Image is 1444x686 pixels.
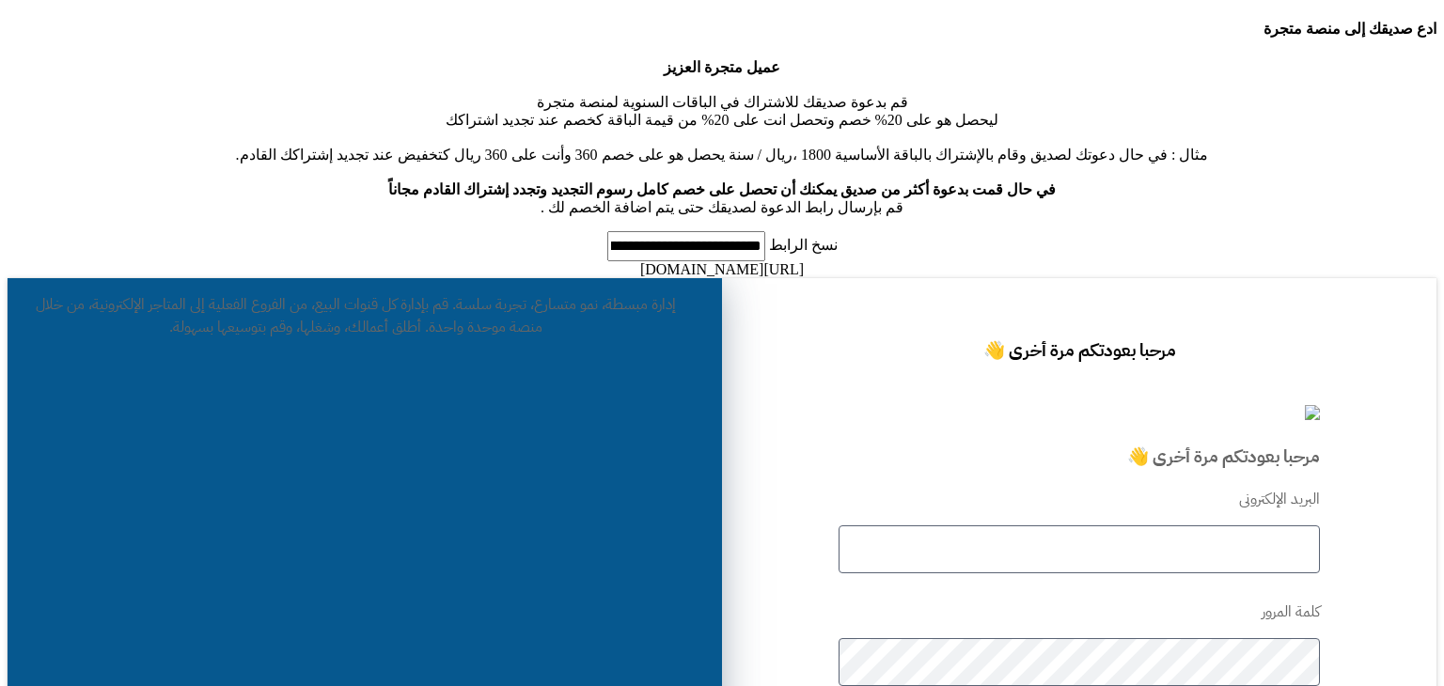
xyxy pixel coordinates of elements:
[839,444,1320,470] h3: مرحبا بعودتكم مرة أخرى 👋
[452,293,676,316] span: إدارة مبسطة، نمو متسارع، تجربة سلسة.
[8,261,1436,278] div: [URL][DOMAIN_NAME]
[839,488,1320,510] p: البريد الإلكترونى
[8,20,1436,38] h4: ادع صديقك إلى منصة متجرة
[765,237,838,253] label: نسخ الرابط
[388,181,1056,197] b: في حال قمت بدعوة أكثر من صديق يمكنك أن تحصل على خصم كامل رسوم التجديد وتجدد إشتراك القادم مجاناً
[983,337,1176,364] span: مرحبا بعودتكم مرة أخرى 👋
[839,600,1320,623] p: كلمة المرور
[8,58,1436,216] p: قم بدعوة صديقك للاشتراك في الباقات السنوية لمنصة متجرة ليحصل هو على 20% خصم وتحصل انت على 20% من ...
[664,59,780,75] b: عميل متجرة العزيز
[1305,405,1320,420] img: logo-2.png
[36,293,542,338] span: قم بإدارة كل قنوات البيع، من الفروع الفعلية إلى المتاجر الإلكترونية، من خلال منصة موحدة واحدة. أط...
